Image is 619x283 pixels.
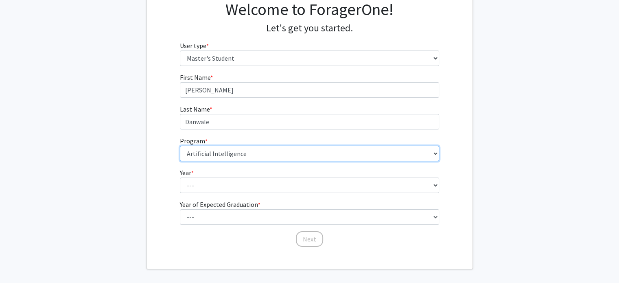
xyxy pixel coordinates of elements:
[6,246,35,277] iframe: Chat
[180,200,260,209] label: Year of Expected Graduation
[180,136,208,146] label: Program
[296,231,323,247] button: Next
[180,73,210,81] span: First Name
[180,22,439,34] h4: Let's get you started.
[180,105,210,113] span: Last Name
[180,41,209,50] label: User type
[180,168,194,178] label: Year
